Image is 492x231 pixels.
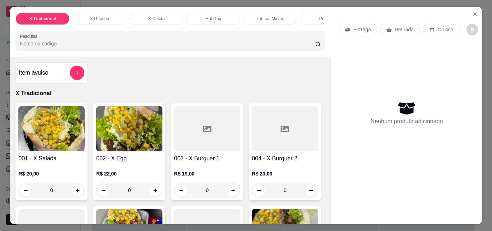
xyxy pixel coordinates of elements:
p: C.Local [438,26,455,33]
h4: 003 - X Burguer 1 [174,154,240,163]
h4: 002 - X Egg [96,154,162,163]
p: Nenhum produto adicionado [371,117,443,126]
p: X Calota [148,16,165,22]
button: add-separate-item [70,66,84,80]
h4: 004 - X Burguer 2 [252,154,318,163]
p: X Tradicional [15,89,325,98]
p: Hot Dog [205,16,221,22]
button: Close [469,8,481,20]
p: X Tradicional [29,16,56,22]
p: Retirada [395,26,414,33]
input: Pesquisa [20,40,315,47]
img: product-image [96,106,162,151]
p: X Gaúcho [90,16,109,22]
p: Porções [319,16,335,22]
p: R$ 23,00 [252,170,318,177]
p: Entrega [353,26,371,33]
p: Tabuas Mistas [256,16,284,22]
p: R$ 22,00 [96,170,162,177]
button: decrease-product-quantity [466,24,478,35]
p: R$ 20,00 [18,170,85,177]
h4: Item avulso [19,68,48,77]
label: Pesquisa [20,33,40,39]
img: product-image [18,106,85,151]
h4: 001 - X Salada [18,154,85,163]
p: R$ 19,00 [174,170,240,177]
